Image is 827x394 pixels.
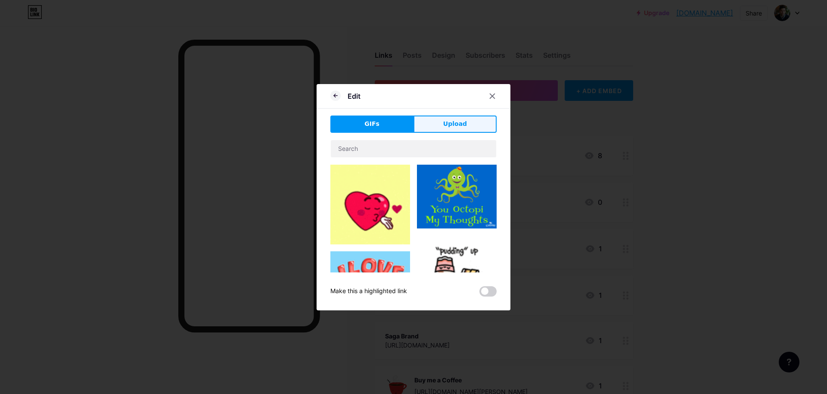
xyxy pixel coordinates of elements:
input: Search [331,140,496,157]
button: GIFs [330,116,413,133]
img: Gihpy [330,251,410,331]
span: Upload [443,119,467,128]
img: Gihpy [417,165,497,228]
img: Gihpy [417,235,497,315]
div: Edit [348,91,361,101]
img: Gihpy [330,165,410,244]
button: Upload [413,116,497,133]
span: GIFs [364,119,379,128]
div: Make this a highlighted link [330,286,407,297]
